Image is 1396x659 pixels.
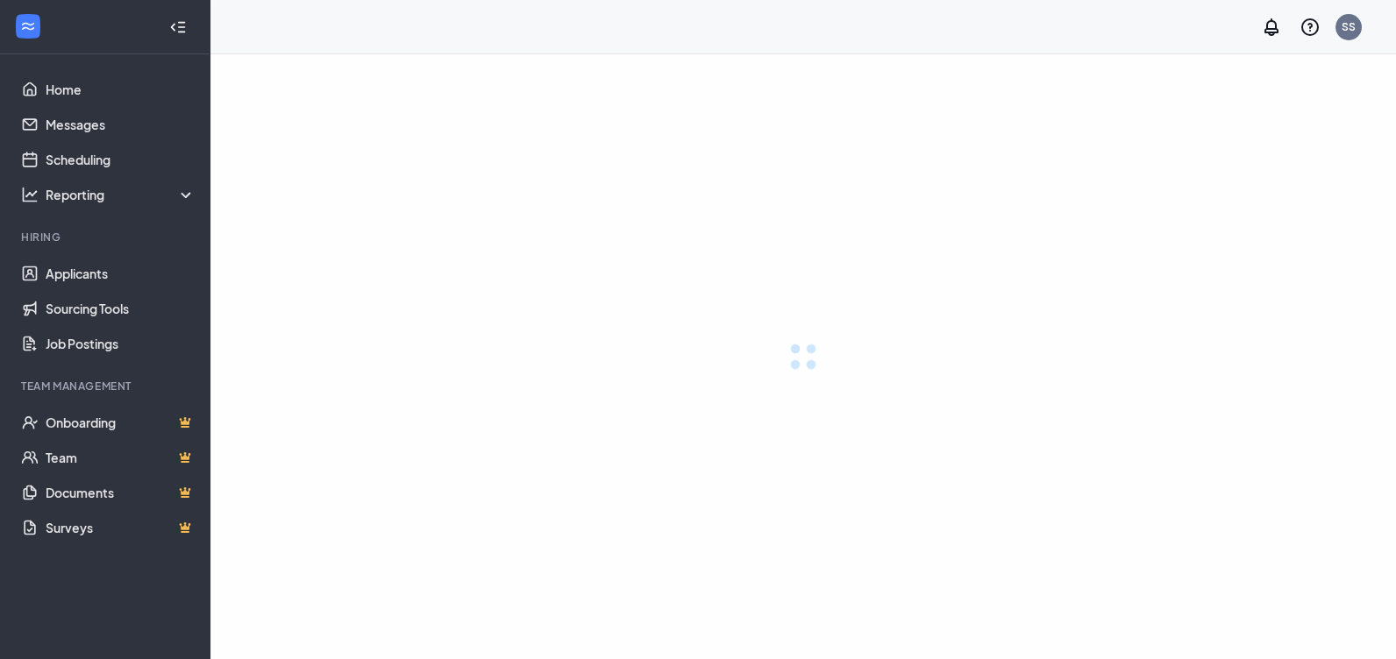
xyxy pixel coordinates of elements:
[21,379,192,393] div: Team Management
[21,230,192,244] div: Hiring
[46,291,196,326] a: Sourcing Tools
[46,475,196,510] a: DocumentsCrown
[46,72,196,107] a: Home
[1300,17,1321,38] svg: QuestionInfo
[169,18,187,36] svg: Collapse
[46,256,196,291] a: Applicants
[1261,17,1282,38] svg: Notifications
[46,510,196,545] a: SurveysCrown
[19,18,37,35] svg: WorkstreamLogo
[46,326,196,361] a: Job Postings
[21,186,39,203] svg: Analysis
[46,107,196,142] a: Messages
[46,142,196,177] a: Scheduling
[46,440,196,475] a: TeamCrown
[1342,19,1356,34] div: SS
[46,405,196,440] a: OnboardingCrown
[46,186,196,203] div: Reporting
